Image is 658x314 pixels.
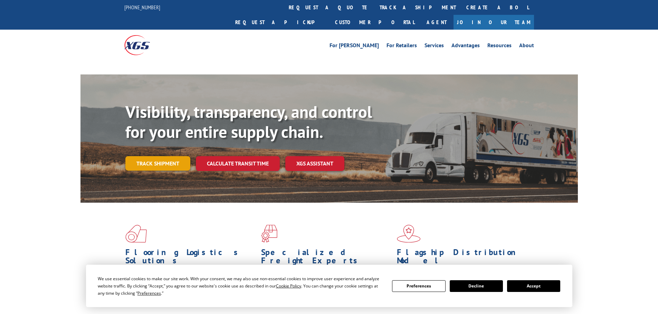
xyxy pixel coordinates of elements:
[125,248,256,268] h1: Flooring Logistics Solutions
[261,248,392,268] h1: Specialized Freight Experts
[125,156,190,171] a: Track shipment
[387,43,417,50] a: For Retailers
[519,43,534,50] a: About
[330,43,379,50] a: For [PERSON_NAME]
[420,15,454,30] a: Agent
[451,43,480,50] a: Advantages
[125,101,372,142] b: Visibility, transparency, and control for your entire supply chain.
[507,280,560,292] button: Accept
[230,15,330,30] a: Request a pickup
[137,290,161,296] span: Preferences
[454,15,534,30] a: Join Our Team
[196,156,280,171] a: Calculate transit time
[450,280,503,292] button: Decline
[425,43,444,50] a: Services
[125,225,147,243] img: xgs-icon-total-supply-chain-intelligence-red
[285,156,344,171] a: XGS ASSISTANT
[487,43,512,50] a: Resources
[330,15,420,30] a: Customer Portal
[86,265,572,307] div: Cookie Consent Prompt
[276,283,301,289] span: Cookie Policy
[397,225,421,243] img: xgs-icon-flagship-distribution-model-red
[392,280,445,292] button: Preferences
[397,248,527,268] h1: Flagship Distribution Model
[98,275,384,297] div: We use essential cookies to make our site work. With your consent, we may also use non-essential ...
[261,225,277,243] img: xgs-icon-focused-on-flooring-red
[124,4,160,11] a: [PHONE_NUMBER]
